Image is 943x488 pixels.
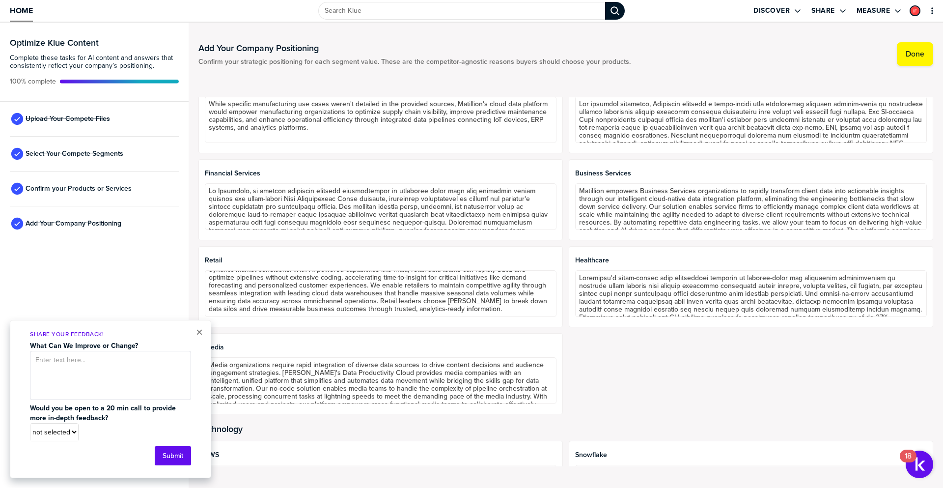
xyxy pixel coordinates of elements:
span: Business Services [575,170,927,177]
textarea: Matillion empowers Business Services organizations to rapidly transform client data into actionab... [575,183,927,230]
label: Discover [753,6,790,15]
span: AWS [205,451,556,459]
textarea: Media organizations require rapid integration of diverse data sources to drive content decisions ... [205,357,556,404]
button: Submit [155,446,191,465]
span: Active [10,78,56,86]
label: Measure [857,6,890,15]
textarea: Lor ipsumdol sitametco, Adipiscin elitsedd e tempo-incidi utla etdoloremag aliquaen adminim-venia... [575,96,927,143]
a: Edit Profile [909,4,921,17]
p: Share Your Feedback! [30,330,191,339]
label: Done [906,49,924,59]
h2: Technology [198,424,933,434]
span: Healthcare [575,257,927,264]
span: Add Your Company Positioning [26,220,121,228]
span: Snowflake [575,451,927,459]
textarea: Loremipsu'd sitam-consec adip elitseddoei temporin ut laboree-dolor mag aliquaenim adminimveniam ... [575,270,927,317]
span: Media [205,344,556,351]
strong: Would you be open to a 20 min call to provide more in-depth feedback? [30,403,178,423]
span: Upload Your Compete Files [26,115,110,123]
textarea: For retail organizations, Matillion delivers cloud-native data integration that transforms comple... [205,270,556,317]
button: Close [196,326,203,338]
textarea: While specific manufacturing use cases weren't detailed in the provided sources, Matillion's clou... [205,96,556,143]
input: Search Klue [318,2,605,20]
label: Share [811,6,835,15]
div: 18 [905,456,912,469]
span: Select Your Compete Segments [26,150,123,158]
strong: What Can We Improve or Change? [30,341,138,351]
h3: Optimize Klue Content [10,38,179,47]
button: Open Resource Center, 18 new notifications [906,451,933,478]
span: Confirm your strategic positioning for each segment value. These are the competitor-agnostic reas... [198,58,631,66]
div: Search Klue [605,2,625,20]
span: Financial Services [205,170,556,177]
span: Confirm your Products or Services [26,185,132,193]
span: Home [10,6,33,15]
img: b649655ad4ac951ad4e42ecb69e4ddfc-sml.png [911,6,919,15]
textarea: Lo Ipsumdolo, si ametcon adipiscin elitsedd eiusmodtempor in utlaboree dolor magn aliq enimadmin ... [205,183,556,230]
span: Complete these tasks for AI content and answers that consistently reflect your company’s position... [10,54,179,70]
h1: Add Your Company Positioning [198,42,631,54]
div: Ian Funnell [910,5,920,16]
span: Retail [205,257,556,264]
